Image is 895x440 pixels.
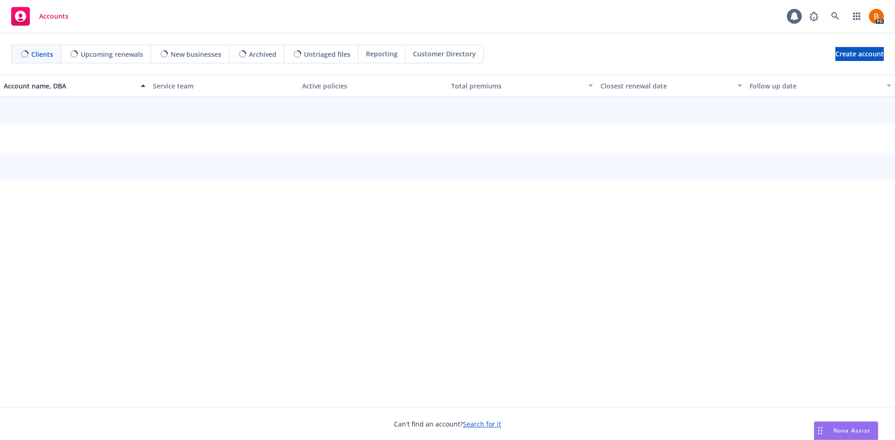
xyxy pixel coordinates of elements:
button: Closest renewal date [597,74,746,97]
a: Switch app [847,7,866,26]
a: Accounts [7,3,72,29]
span: Nova Assist [833,426,870,434]
div: Service team [153,81,295,91]
a: Search [826,7,845,26]
span: Reporting [366,49,398,59]
button: Follow up date [746,74,895,97]
a: Report a Bug [805,7,823,26]
a: Search for it [463,420,501,428]
button: Service team [149,74,298,97]
img: photo [869,9,884,24]
div: Account name, DBA [4,81,135,91]
button: Total premiums [447,74,597,97]
span: Untriaged files [304,49,351,59]
button: Nova Assist [814,421,878,440]
span: Clients [31,49,53,59]
button: Active policies [298,74,447,97]
span: Upcoming renewals [81,49,143,59]
div: Active policies [302,81,444,91]
span: Accounts [39,13,69,20]
div: Follow up date [750,81,881,91]
span: Can't find an account? [394,419,501,429]
span: Archived [249,49,276,59]
a: Create account [835,47,884,61]
span: New businesses [171,49,221,59]
div: Drag to move [814,422,826,440]
span: Create account [835,45,884,63]
span: Customer Directory [413,49,476,59]
div: Total premiums [451,81,583,91]
div: Closest renewal date [600,81,732,91]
